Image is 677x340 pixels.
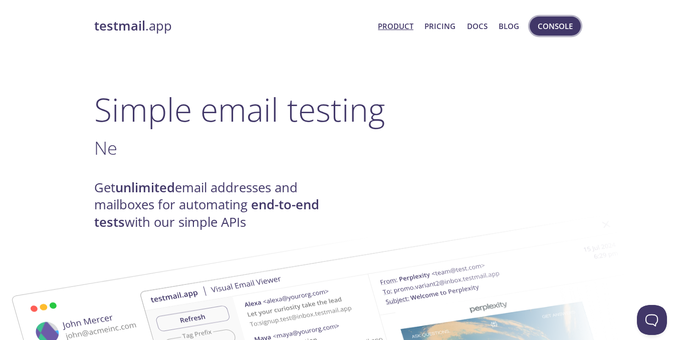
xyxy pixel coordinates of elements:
[94,90,583,129] h1: Simple email testing
[499,20,519,33] a: Blog
[115,179,175,196] strong: unlimited
[467,20,488,33] a: Docs
[637,305,667,335] iframe: Help Scout Beacon - Open
[538,20,573,33] span: Console
[94,17,145,35] strong: testmail
[94,196,319,230] strong: end-to-end tests
[94,18,370,35] a: testmail.app
[530,17,581,36] button: Console
[94,179,339,231] h4: Get email addresses and mailboxes for automating with our simple APIs
[94,135,117,160] span: Ne
[424,20,456,33] a: Pricing
[378,20,413,33] a: Product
